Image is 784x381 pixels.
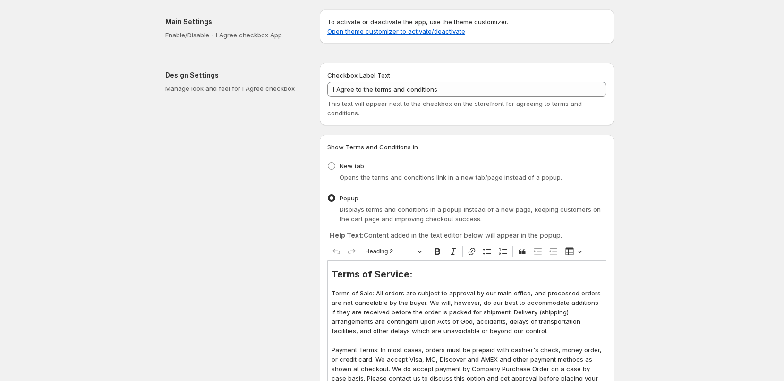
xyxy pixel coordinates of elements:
[340,173,562,181] span: Opens the terms and conditions link in a new tab/page instead of a popup.
[327,17,606,36] p: To activate or deactivate the app, use the theme customizer.
[165,70,305,80] h2: Design Settings
[340,206,601,223] span: Displays terms and conditions in a popup instead of a new page, keeping customers on the cart pag...
[165,17,305,26] h2: Main Settings
[330,231,604,240] p: Content added in the text editor below will appear in the popup.
[327,242,606,260] div: Editor toolbar
[365,246,414,257] span: Heading 2
[340,162,364,170] span: New tab
[340,194,358,202] span: Popup
[327,100,582,117] span: This text will appear next to the checkbox on the storefront for agreeing to terms and conditions.
[327,71,390,79] span: Checkbox Label Text
[332,288,602,336] p: Terms of Sale: All orders are subject to approval by our main office, and processed orders are no...
[361,244,426,259] button: Heading 2, Heading
[327,143,418,151] span: Show Terms and Conditions in
[165,30,305,40] p: Enable/Disable - I Agree checkbox App
[330,231,364,239] strong: Help Text:
[165,84,305,93] p: Manage look and feel for I Agree checkbox
[332,269,602,279] h2: Terms of Service:
[327,27,465,35] a: Open theme customizer to activate/deactivate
